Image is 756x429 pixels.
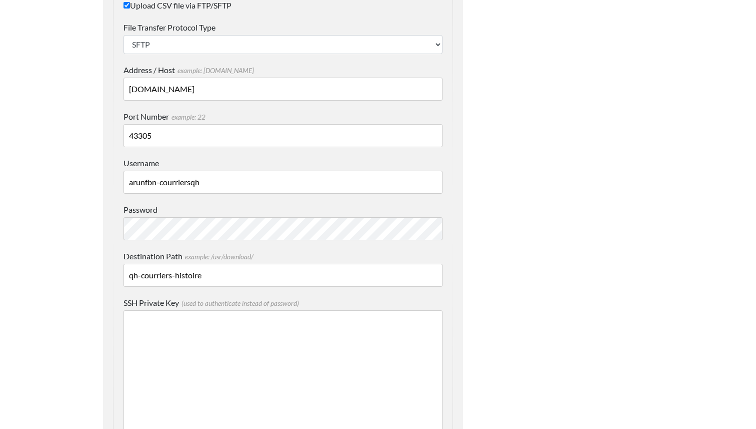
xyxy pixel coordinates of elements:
[123,64,442,76] label: Address / Host
[179,299,299,307] span: (used to authenticate instead of password)
[123,111,442,123] label: Port Number
[175,67,254,75] span: example: [DOMAIN_NAME]
[169,113,205,121] span: example: 22
[182,253,253,261] span: example: /usr/download/
[123,297,442,309] label: SSH Private Key
[123,157,442,169] label: Username
[706,379,744,417] iframe: Drift Widget Chat Controller
[123,22,442,34] label: File Transfer Protocol Type
[123,2,130,9] input: Upload CSV file via FTP/SFTP
[123,204,442,216] label: Password
[123,250,442,262] label: Destination Path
